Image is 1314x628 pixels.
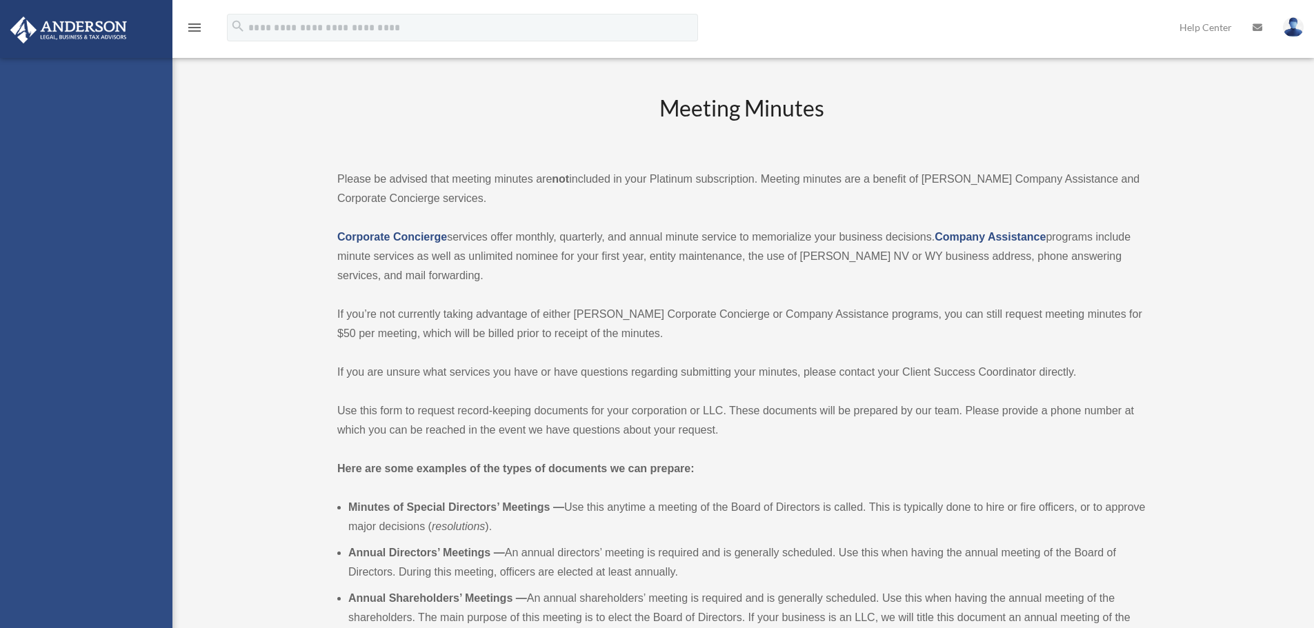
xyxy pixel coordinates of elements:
[1283,17,1304,37] img: User Pic
[337,401,1146,440] p: Use this form to request record-keeping documents for your corporation or LLC. These documents wi...
[348,592,527,604] b: Annual Shareholders’ Meetings —
[935,231,1046,243] a: Company Assistance
[337,363,1146,382] p: If you are unsure what services you have or have questions regarding submitting your minutes, ple...
[337,305,1146,343] p: If you’re not currently taking advantage of either [PERSON_NAME] Corporate Concierge or Company A...
[348,543,1146,582] li: An annual directors’ meeting is required and is generally scheduled. Use this when having the ann...
[348,501,564,513] b: Minutes of Special Directors’ Meetings —
[348,498,1146,536] li: Use this anytime a meeting of the Board of Directors is called. This is typically done to hire or...
[6,17,131,43] img: Anderson Advisors Platinum Portal
[348,547,505,558] b: Annual Directors’ Meetings —
[186,19,203,36] i: menu
[186,24,203,36] a: menu
[552,173,569,185] strong: not
[230,19,246,34] i: search
[337,463,695,474] strong: Here are some examples of the types of documents we can prepare:
[337,227,1146,285] p: services offer monthly, quarterly, and annual minute service to memorialize your business decisio...
[337,170,1146,208] p: Please be advised that meeting minutes are included in your Platinum subscription. Meeting minute...
[337,93,1146,150] h2: Meeting Minutes
[337,231,447,243] a: Corporate Concierge
[432,520,485,532] em: resolutions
